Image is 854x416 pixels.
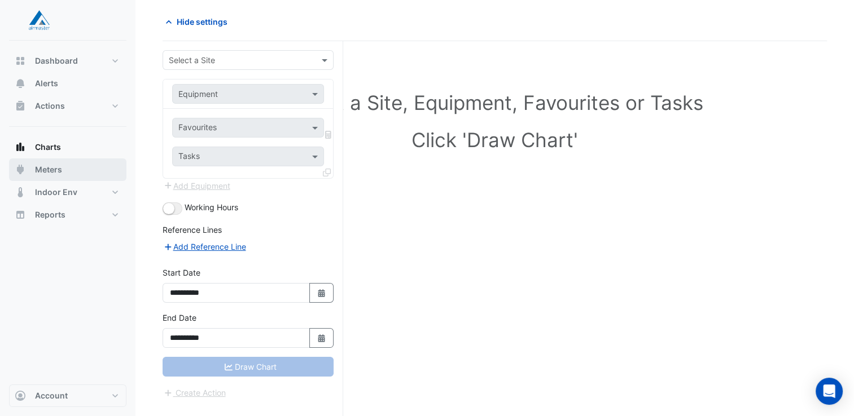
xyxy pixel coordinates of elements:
[35,187,77,198] span: Indoor Env
[9,203,126,226] button: Reports
[35,209,65,220] span: Reports
[15,78,26,89] app-icon: Alerts
[35,55,78,67] span: Dashboard
[14,9,64,32] img: Company Logo
[35,141,61,153] span: Charts
[9,136,126,158] button: Charts
[177,16,227,28] span: Hide settings
[9,158,126,181] button: Meters
[35,100,65,112] span: Actions
[163,224,222,236] label: Reference Lines
[9,95,126,117] button: Actions
[15,55,26,67] app-icon: Dashboard
[35,390,68,401] span: Account
[35,78,58,89] span: Alerts
[9,181,126,203] button: Indoor Env
[185,202,238,212] span: Working Hours
[15,100,26,112] app-icon: Actions
[9,72,126,95] button: Alerts
[177,150,200,165] div: Tasks
[15,164,26,175] app-icon: Meters
[15,187,26,198] app-icon: Indoor Env
[816,378,843,405] div: Open Intercom Messenger
[163,267,200,278] label: Start Date
[163,12,235,32] button: Hide settings
[163,312,196,324] label: End Date
[35,164,62,175] span: Meters
[9,384,126,407] button: Account
[323,167,331,177] span: Clone Favourites and Tasks from this Equipment to other Equipment
[163,240,247,253] button: Add Reference Line
[9,50,126,72] button: Dashboard
[323,130,334,139] span: Choose Function
[317,288,327,298] fa-icon: Select Date
[15,141,26,153] app-icon: Charts
[177,121,217,136] div: Favourites
[317,333,327,343] fa-icon: Select Date
[15,209,26,220] app-icon: Reports
[187,91,802,114] h1: Select a Site, Equipment, Favourites or Tasks
[163,387,226,396] app-escalated-ticket-create-button: Please correct errors first
[187,128,802,152] h1: Click 'Draw Chart'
